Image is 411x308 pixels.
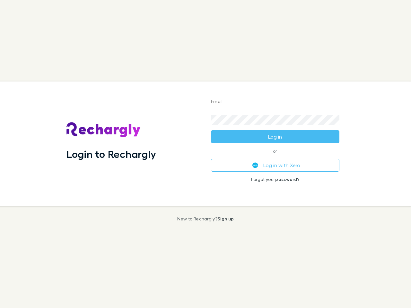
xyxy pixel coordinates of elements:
h1: Login to Rechargly [66,148,156,160]
button: Log in with Xero [211,159,339,172]
p: Forgot your ? [211,177,339,182]
button: Log in [211,130,339,143]
a: Sign up [217,216,234,221]
a: password [275,176,297,182]
img: Rechargly's Logo [66,122,141,138]
img: Xero's logo [252,162,258,168]
p: New to Rechargly? [177,216,234,221]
